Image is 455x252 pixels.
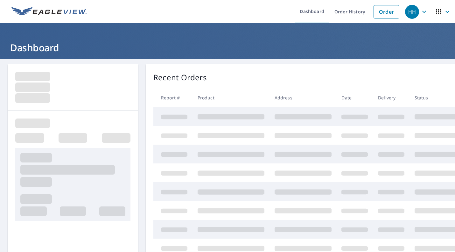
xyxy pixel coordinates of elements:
h1: Dashboard [8,41,447,54]
p: Recent Orders [153,72,207,83]
th: Report # [153,88,192,107]
div: HH [405,5,419,19]
a: Order [374,5,399,18]
th: Delivery [373,88,409,107]
th: Address [269,88,337,107]
th: Date [336,88,373,107]
img: EV Logo [11,7,87,17]
th: Product [192,88,269,107]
